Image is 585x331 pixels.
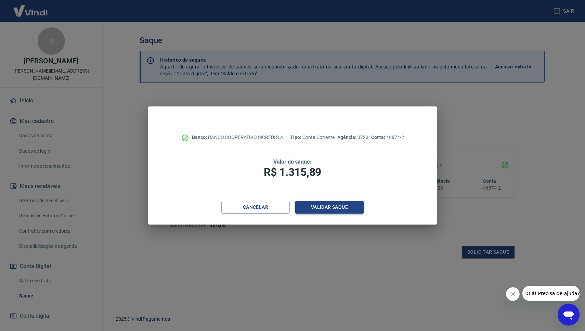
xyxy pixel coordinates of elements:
[273,158,312,165] span: Valor do saque:
[371,134,404,141] p: 46874-2
[337,134,368,141] p: 0723
[558,304,580,326] iframe: Botão para abrir a janela de mensagens
[4,5,57,10] span: Olá! Precisa de ajuda?
[295,201,364,214] button: Validar saque
[221,201,290,214] button: Cancelar
[290,134,335,141] p: Conta Corrente
[290,135,302,140] span: Tipo:
[192,134,285,141] p: BANCO COOPERATIVO SICREDI S.A.
[371,135,387,140] span: Conta:
[522,286,580,301] iframe: Mensagem da empresa
[264,166,321,179] span: R$ 1.315,89
[192,135,208,140] span: Banco:
[337,135,357,140] span: Agência:
[506,287,520,301] iframe: Fechar mensagem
